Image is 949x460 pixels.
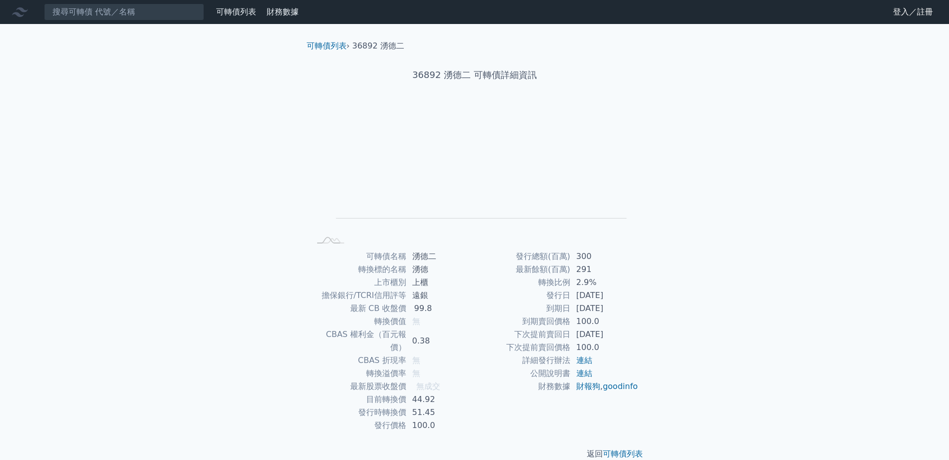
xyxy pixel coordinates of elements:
a: 可轉債列表 [216,7,256,16]
td: 51.45 [406,406,475,419]
td: 到期賣回價格 [475,315,570,328]
td: 湧德二 [406,250,475,263]
td: [DATE] [570,302,639,315]
td: 100.0 [406,419,475,432]
td: 300 [570,250,639,263]
input: 搜尋可轉債 代號／名稱 [44,3,204,20]
td: 目前轉換價 [311,393,406,406]
td: [DATE] [570,328,639,341]
span: 無 [412,368,420,378]
td: 遠銀 [406,289,475,302]
td: 最新 CB 收盤價 [311,302,406,315]
g: Chart [327,113,627,233]
td: 2.9% [570,276,639,289]
td: 下次提前賣回日 [475,328,570,341]
td: 可轉債名稱 [311,250,406,263]
td: 100.0 [570,315,639,328]
td: 湧德 [406,263,475,276]
li: › [307,40,350,52]
td: 0.38 [406,328,475,354]
td: 291 [570,263,639,276]
td: [DATE] [570,289,639,302]
li: 36892 湧德二 [352,40,404,52]
td: 最新餘額(百萬) [475,263,570,276]
td: 發行總額(百萬) [475,250,570,263]
a: 可轉債列表 [603,449,643,458]
td: 詳細發行辦法 [475,354,570,367]
a: goodinfo [603,381,638,391]
td: , [570,380,639,393]
td: 發行日 [475,289,570,302]
a: 連結 [576,355,592,365]
span: 無成交 [416,381,440,391]
td: 最新股票收盤價 [311,380,406,393]
td: CBAS 折現率 [311,354,406,367]
a: 登入／註冊 [885,4,941,20]
td: 轉換溢價率 [311,367,406,380]
td: 下次提前賣回價格 [475,341,570,354]
a: 財務數據 [267,7,299,16]
h1: 36892 湧德二 可轉債詳細資訊 [299,68,651,82]
td: 公開說明書 [475,367,570,380]
a: 可轉債列表 [307,41,347,50]
td: 轉換標的名稱 [311,263,406,276]
td: 擔保銀行/TCRI信用評等 [311,289,406,302]
div: 99.8 [412,302,434,315]
a: 財報狗 [576,381,600,391]
td: 100.0 [570,341,639,354]
td: 轉換比例 [475,276,570,289]
td: 上市櫃別 [311,276,406,289]
span: 無 [412,316,420,326]
td: 發行時轉換價 [311,406,406,419]
td: 轉換價值 [311,315,406,328]
td: 發行價格 [311,419,406,432]
p: 返回 [299,448,651,460]
td: 44.92 [406,393,475,406]
td: 到期日 [475,302,570,315]
td: 財務數據 [475,380,570,393]
td: CBAS 權利金（百元報價） [311,328,406,354]
a: 連結 [576,368,592,378]
td: 上櫃 [406,276,475,289]
span: 無 [412,355,420,365]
